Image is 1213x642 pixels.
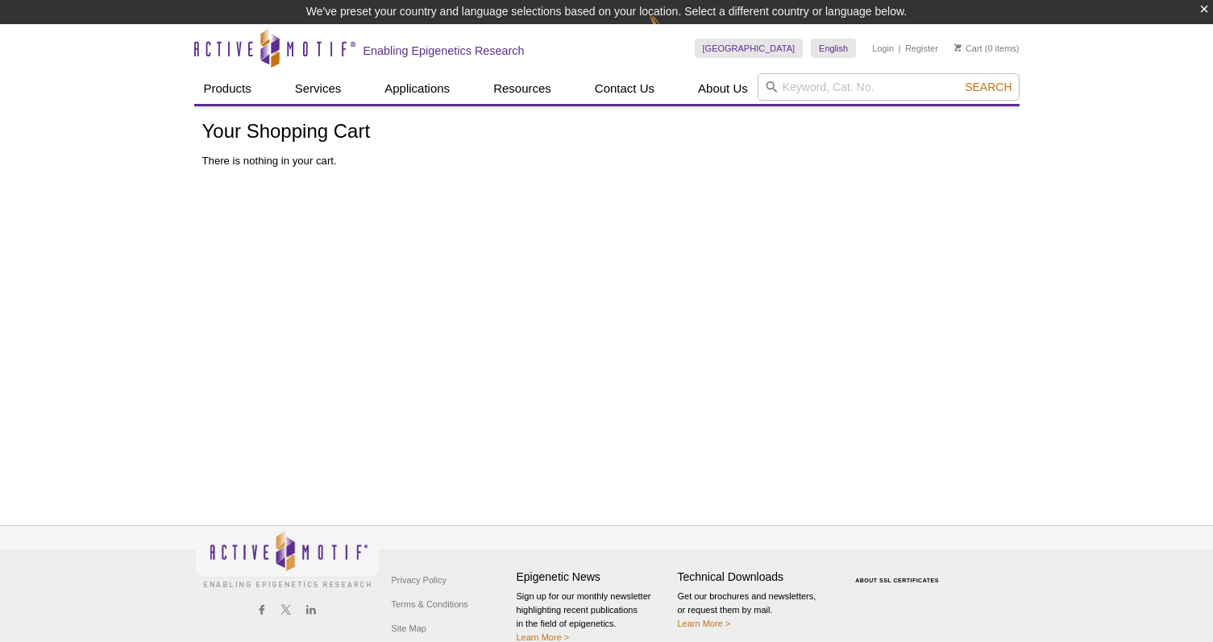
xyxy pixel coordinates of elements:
button: Search [960,80,1016,94]
a: ABOUT SSL CERTIFICATES [855,578,939,583]
h4: Technical Downloads [678,570,831,584]
span: Search [965,81,1012,93]
a: Products [194,73,261,104]
a: Cart [954,43,982,54]
p: Get our brochures and newsletters, or request them by mail. [678,590,831,631]
h2: Enabling Epigenetics Research [363,43,525,58]
a: Register [905,43,938,54]
li: (0 items) [954,39,1020,58]
table: Click to Verify - This site chose Symantec SSL for secure e-commerce and confidential communicati... [839,554,960,590]
a: Resources [484,73,561,104]
a: Learn More > [678,619,731,628]
li: | [899,39,901,58]
a: [GEOGRAPHIC_DATA] [695,39,804,58]
a: Login [872,43,894,54]
a: Learn More > [517,632,570,642]
a: Contact Us [585,73,664,104]
a: About Us [688,73,758,104]
a: Services [285,73,351,104]
p: There is nothing in your cart. [202,154,1012,168]
img: Your Cart [954,43,962,52]
h1: Your Shopping Cart [202,121,1012,144]
input: Keyword, Cat. No. [758,73,1020,101]
h4: Epigenetic News [517,570,670,584]
img: Active Motif, [194,526,380,591]
a: Site Map [388,616,430,640]
a: Applications [375,73,459,104]
img: Change Here [649,12,692,50]
a: Terms & Conditions [388,592,472,616]
a: Privacy Policy [388,568,451,592]
a: English [811,39,856,58]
